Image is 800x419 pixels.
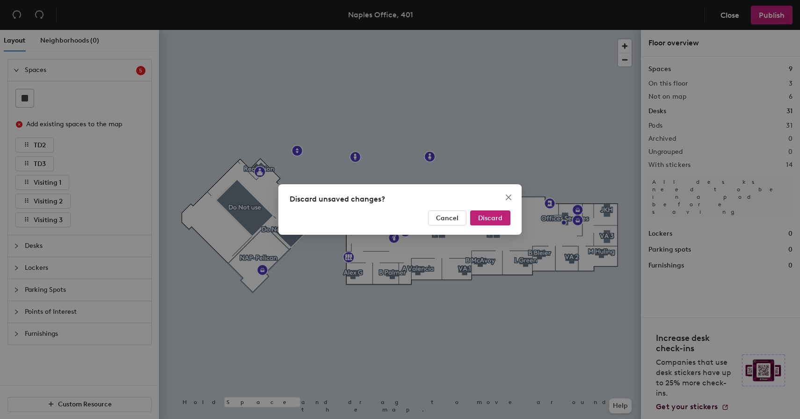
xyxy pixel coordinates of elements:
span: Close [501,194,516,201]
span: Cancel [436,214,458,222]
span: close [505,194,512,201]
span: Discard [478,214,502,222]
div: Discard unsaved changes? [290,194,510,205]
button: Discard [470,210,510,225]
button: Close [501,190,516,205]
button: Cancel [428,210,466,225]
